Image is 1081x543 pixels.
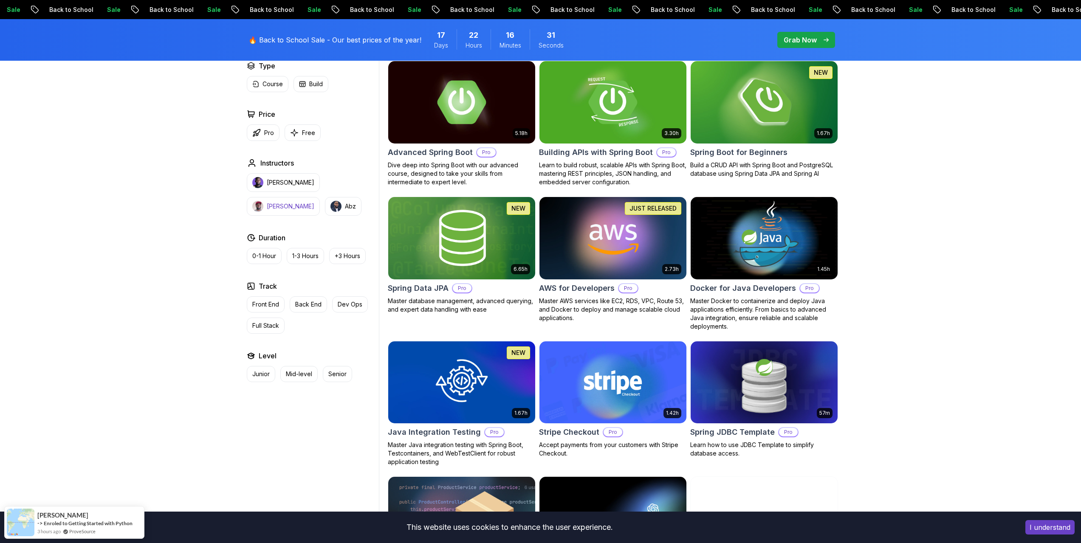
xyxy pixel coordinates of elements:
[434,41,448,50] span: Days
[247,366,275,382] button: Junior
[247,173,320,192] button: instructor img[PERSON_NAME]
[328,370,347,378] p: Senior
[388,61,536,186] a: Advanced Spring Boot card5.18hAdvanced Spring BootProDive deep into Spring Boot with our advanced...
[99,6,126,14] p: Sale
[539,441,687,458] p: Accept payments from your customers with Stripe Checkout.
[37,512,88,519] span: [PERSON_NAME]
[477,148,496,157] p: Pro
[342,6,399,14] p: Back to School
[539,282,615,294] h2: AWS for Developers
[1025,520,1075,535] button: Accept cookies
[691,61,838,143] img: Spring Boot for Beginners card
[900,6,928,14] p: Sale
[388,161,536,186] p: Dive deep into Spring Boot with our advanced course, designed to take your skills from intermedia...
[511,349,525,357] p: NEW
[665,266,679,273] p: 2.73h
[388,441,536,466] p: Master Java integration testing with Spring Boot, Testcontainers, and WebTestClient for robust ap...
[485,428,504,436] p: Pro
[309,80,323,88] p: Build
[299,6,326,14] p: Sale
[37,528,61,535] span: 3 hours ago
[779,428,798,436] p: Pro
[332,296,368,312] button: Dev Ops
[7,509,34,536] img: provesource social proof notification image
[690,146,787,158] h2: Spring Boot for Beginners
[657,148,676,157] p: Pro
[843,6,900,14] p: Back to School
[388,197,535,279] img: Spring Data JPA card
[330,201,342,212] img: instructor img
[280,366,318,382] button: Mid-level
[514,410,528,416] p: 1.67h
[329,248,366,264] button: +3 Hours
[247,248,282,264] button: 0-1 Hour
[302,129,315,137] p: Free
[37,520,43,526] span: ->
[469,29,478,41] span: 22 Hours
[466,41,482,50] span: Hours
[690,441,838,458] p: Learn how to use JDBC Template to simplify database access.
[511,204,525,213] p: NEW
[539,61,687,186] a: Building APIs with Spring Boot card3.30hBuilding APIs with Spring BootProLearn to build robust, s...
[292,252,319,260] p: 1-3 Hours
[690,282,796,294] h2: Docker for Java Developers
[388,426,481,438] h2: Java Integration Testing
[542,6,600,14] p: Back to School
[247,76,288,92] button: Course
[267,178,314,187] p: [PERSON_NAME]
[388,146,473,158] h2: Advanced Spring Boot
[247,197,320,216] button: instructor img[PERSON_NAME]
[199,6,226,14] p: Sale
[286,370,312,378] p: Mid-level
[6,518,1013,537] div: This website uses cookies to enhance the user experience.
[784,35,817,45] p: Grab Now
[388,341,536,467] a: Java Integration Testing card1.67hNEWJava Integration TestingProMaster Java integration testing w...
[690,297,838,331] p: Master Docker to containerize and deploy Java applications efficiently. From basics to advanced J...
[690,61,838,178] a: Spring Boot for Beginners card1.67hNEWSpring Boot for BeginnersBuild a CRUD API with Spring Boot ...
[500,41,521,50] span: Minutes
[943,6,1001,14] p: Back to School
[287,248,324,264] button: 1-3 Hours
[338,300,362,309] p: Dev Ops
[547,29,555,41] span: 31 Seconds
[690,161,838,178] p: Build a CRUD API with Spring Boot and PostgreSQL database using Spring Data JPA and Spring AI
[700,6,727,14] p: Sale
[664,130,679,137] p: 3.30h
[500,6,527,14] p: Sale
[604,428,622,436] p: Pro
[335,252,360,260] p: +3 Hours
[323,366,352,382] button: Senior
[1001,6,1028,14] p: Sale
[41,6,99,14] p: Back to School
[259,109,275,119] h2: Price
[294,76,328,92] button: Build
[252,201,263,212] img: instructor img
[241,6,299,14] p: Back to School
[506,29,514,41] span: 16 Minutes
[690,197,838,331] a: Docker for Java Developers card1.45hDocker for Java DevelopersProMaster Docker to containerize an...
[295,300,322,309] p: Back End
[817,130,830,137] p: 1.67h
[619,284,638,293] p: Pro
[539,41,564,50] span: Seconds
[259,281,277,291] h2: Track
[141,6,199,14] p: Back to School
[691,341,838,424] img: Spring JDBC Template card
[252,370,270,378] p: Junior
[814,68,828,77] p: NEW
[539,161,687,186] p: Learn to build robust, scalable APIs with Spring Boot, mastering REST principles, JSON handling, ...
[259,233,285,243] h2: Duration
[800,284,819,293] p: Pro
[742,6,800,14] p: Back to School
[539,426,599,438] h2: Stripe Checkout
[247,318,285,334] button: Full Stack
[259,61,275,71] h2: Type
[539,61,686,143] img: Building APIs with Spring Boot card
[262,80,283,88] p: Course
[325,197,361,216] button: instructor imgAbz
[629,204,677,213] p: JUST RELEASED
[539,197,687,322] a: AWS for Developers card2.73hJUST RELEASEDAWS for DevelopersProMaster AWS services like EC2, RDS, ...
[247,296,285,312] button: Front End
[247,124,279,141] button: Pro
[515,130,528,137] p: 5.18h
